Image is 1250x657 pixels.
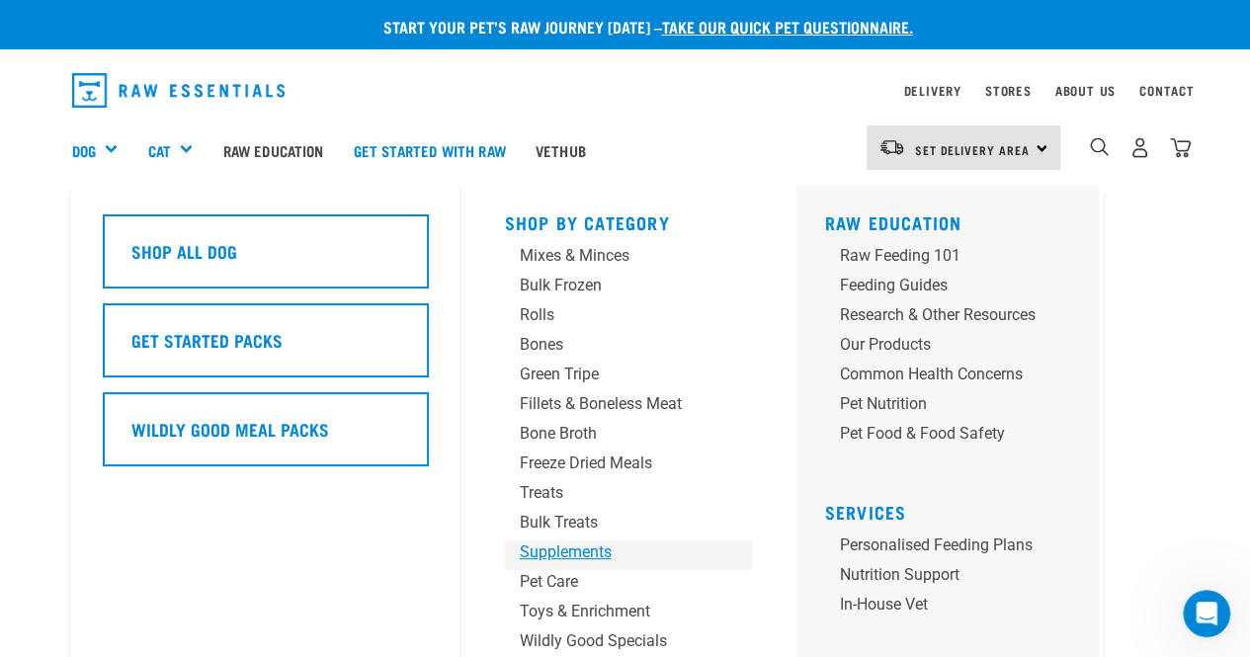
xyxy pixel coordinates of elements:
[840,244,1036,268] div: Raw Feeding 101
[915,146,1030,153] span: Set Delivery Area
[903,87,960,94] a: Delivery
[878,138,905,156] img: van-moving.png
[72,73,286,108] img: Raw Essentials Logo
[520,452,705,475] div: Freeze Dried Meals
[520,511,705,534] div: Bulk Treats
[520,274,705,297] div: Bulk Frozen
[505,452,752,481] a: Freeze Dried Meals
[1129,137,1150,158] img: user.png
[505,333,752,363] a: Bones
[662,22,913,31] a: take our quick pet questionnaire.
[505,212,752,228] h5: Shop By Category
[505,422,752,452] a: Bone Broth
[505,481,752,511] a: Treats
[339,111,521,190] a: Get started with Raw
[521,111,601,190] a: Vethub
[520,540,705,564] div: Supplements
[825,502,1083,518] h5: Services
[520,303,705,327] div: Rolls
[825,534,1083,563] a: Personalised Feeding Plans
[131,416,329,442] h5: Wildly Good Meal Packs
[505,303,752,333] a: Rolls
[147,139,170,162] a: Cat
[825,563,1083,593] a: Nutrition Support
[1139,87,1195,94] a: Contact
[825,303,1083,333] a: Research & Other Resources
[825,392,1083,422] a: Pet Nutrition
[505,244,752,274] a: Mixes & Minces
[505,392,752,422] a: Fillets & Boneless Meat
[103,392,429,481] a: Wildly Good Meal Packs
[985,87,1032,94] a: Stores
[840,363,1036,386] div: Common Health Concerns
[103,214,429,303] a: Shop All Dog
[505,540,752,570] a: Supplements
[520,392,705,416] div: Fillets & Boneless Meat
[520,629,705,653] div: Wildly Good Specials
[825,422,1083,452] a: Pet Food & Food Safety
[520,600,705,623] div: Toys & Enrichment
[825,333,1083,363] a: Our Products
[520,422,705,446] div: Bone Broth
[825,244,1083,274] a: Raw Feeding 101
[825,217,962,227] a: Raw Education
[520,481,705,505] div: Treats
[840,333,1036,357] div: Our Products
[520,244,705,268] div: Mixes & Minces
[56,65,1195,116] nav: dropdown navigation
[840,274,1036,297] div: Feeding Guides
[1170,137,1191,158] img: home-icon@2x.png
[505,511,752,540] a: Bulk Treats
[825,593,1083,622] a: In-house vet
[103,303,429,392] a: Get Started Packs
[505,363,752,392] a: Green Tripe
[1183,590,1230,637] iframe: Intercom live chat
[505,600,752,629] a: Toys & Enrichment
[1090,137,1109,156] img: home-icon-1@2x.png
[505,570,752,600] a: Pet Care
[840,422,1036,446] div: Pet Food & Food Safety
[131,327,283,353] h5: Get Started Packs
[840,303,1036,327] div: Research & Other Resources
[840,392,1036,416] div: Pet Nutrition
[208,111,338,190] a: Raw Education
[131,238,237,264] h5: Shop All Dog
[825,363,1083,392] a: Common Health Concerns
[72,139,96,162] a: Dog
[1054,87,1115,94] a: About Us
[825,274,1083,303] a: Feeding Guides
[505,274,752,303] a: Bulk Frozen
[520,363,705,386] div: Green Tripe
[520,570,705,594] div: Pet Care
[520,333,705,357] div: Bones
